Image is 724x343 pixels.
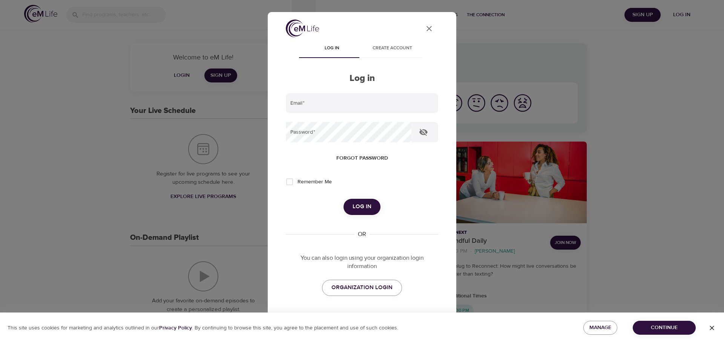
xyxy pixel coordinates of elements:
span: Log in [306,44,357,52]
button: Log in [344,199,380,215]
span: Continue [639,323,690,332]
span: Forgot password [336,154,388,163]
a: ORGANIZATION LOGIN [322,280,402,296]
img: logo [286,20,319,37]
span: Log in [353,202,371,212]
b: Privacy Policy [159,325,192,331]
span: Create account [367,44,418,52]
p: You can also login using your organization login information [286,254,438,271]
span: Remember Me [298,178,332,186]
span: Manage [589,323,611,332]
button: Forgot password [333,151,391,165]
div: disabled tabs example [286,40,438,58]
span: ORGANIZATION LOGIN [331,283,393,293]
h2: Log in [286,73,438,84]
div: OR [355,230,369,239]
button: close [420,20,438,38]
